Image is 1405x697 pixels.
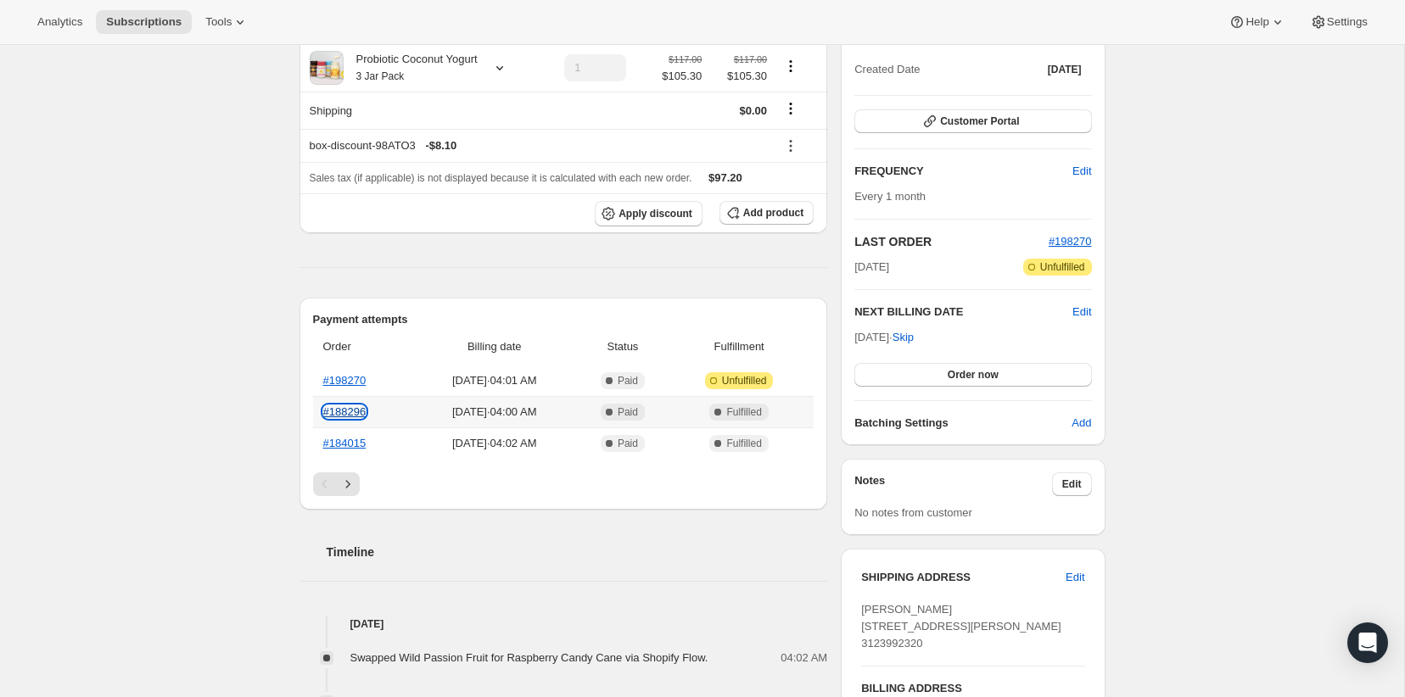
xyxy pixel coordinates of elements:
[854,190,926,203] span: Every 1 month
[854,163,1072,180] h2: FREQUENCY
[854,233,1049,250] h2: LAST ORDER
[1049,235,1092,248] a: #198270
[310,51,344,85] img: product img
[893,329,914,346] span: Skip
[940,114,1019,128] span: Customer Portal
[1062,158,1101,185] button: Edit
[854,259,889,276] span: [DATE]
[854,331,914,343] span: [DATE] ·
[310,137,768,154] div: box-discount-98ATO3
[336,472,360,496] button: Next
[323,374,367,387] a: #198270
[195,10,259,34] button: Tools
[1072,304,1091,321] button: Edit
[854,415,1072,432] h6: Batching Settings
[323,405,367,418] a: #188296
[595,201,702,226] button: Apply discount
[722,374,767,388] span: Unfulfilled
[854,61,920,78] span: Created Date
[356,70,405,82] small: 3 Jar Pack
[726,405,761,419] span: Fulfilled
[425,137,456,154] span: - $8.10
[1048,63,1082,76] span: [DATE]
[1061,410,1101,437] button: Add
[675,338,803,355] span: Fulfillment
[777,99,804,118] button: Shipping actions
[299,92,538,129] th: Shipping
[1062,477,1082,491] span: Edit
[854,472,1052,496] h3: Notes
[1038,58,1092,81] button: [DATE]
[418,338,571,355] span: Billing date
[1040,260,1085,274] span: Unfulfilled
[861,569,1066,586] h3: SHIPPING ADDRESS
[854,363,1091,387] button: Order now
[781,650,827,666] span: 04:02 AM
[1327,15,1368,29] span: Settings
[344,51,478,85] div: Probiotic Coconut Yogurt
[1300,10,1378,34] button: Settings
[861,603,1061,650] span: [PERSON_NAME] [STREET_ADDRESS][PERSON_NAME] 3123992320
[418,372,571,389] span: [DATE] · 04:01 AM
[619,207,692,220] span: Apply discount
[861,680,1084,697] h3: BILLING ADDRESS
[205,15,232,29] span: Tools
[854,304,1072,321] h2: NEXT BILLING DATE
[734,54,767,64] small: $117.00
[106,15,182,29] span: Subscriptions
[1218,10,1296,34] button: Help
[882,324,924,351] button: Skip
[618,405,638,419] span: Paid
[726,437,761,450] span: Fulfilled
[37,15,82,29] span: Analytics
[662,68,702,85] span: $105.30
[313,328,413,365] th: Order
[1049,233,1092,250] button: #198270
[743,206,803,220] span: Add product
[1072,163,1091,180] span: Edit
[948,368,999,382] span: Order now
[618,374,638,388] span: Paid
[1052,472,1092,496] button: Edit
[1072,415,1091,432] span: Add
[310,172,692,184] span: Sales tax (if applicable) is not displayed because it is calculated with each new order.
[739,104,767,117] span: $0.00
[327,544,828,560] h2: Timeline
[350,651,708,664] span: Swapped Wild Passion Fruit for Raspberry Candy Cane via Shopify Flow.
[299,616,828,633] h4: [DATE]
[854,109,1091,133] button: Customer Portal
[581,338,664,355] span: Status
[1245,15,1268,29] span: Help
[323,437,367,449] a: #184015
[712,68,767,85] span: $105.30
[708,171,742,184] span: $97.20
[854,506,972,519] span: No notes from customer
[669,54,702,64] small: $117.00
[719,201,814,225] button: Add product
[618,437,638,450] span: Paid
[418,404,571,421] span: [DATE] · 04:00 AM
[96,10,192,34] button: Subscriptions
[1066,569,1084,586] span: Edit
[777,57,804,75] button: Product actions
[1055,564,1094,591] button: Edit
[313,311,814,328] h2: Payment attempts
[1347,622,1388,663] div: Open Intercom Messenger
[27,10,92,34] button: Analytics
[418,435,571,452] span: [DATE] · 04:02 AM
[313,472,814,496] nav: Pagination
